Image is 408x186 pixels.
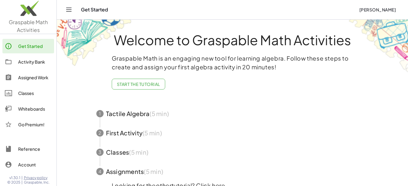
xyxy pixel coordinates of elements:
[2,102,54,116] a: Whiteboards
[18,43,52,50] div: Get Started
[18,145,52,153] div: Reference
[2,39,54,53] a: Get Started
[2,157,54,172] a: Account
[96,168,104,175] div: 4
[21,175,23,180] span: |
[96,129,104,137] div: 2
[9,19,48,33] span: Graspable Math Activities
[96,110,104,117] div: 1
[89,104,376,123] button: 1Tactile Algebra(5 min)
[18,161,52,168] div: Account
[57,19,132,67] img: get-started-bg-ul-Ceg4j33I.png
[7,180,20,185] span: © 2025
[89,162,376,181] button: 4Assignments(5 min)
[354,4,401,15] button: [PERSON_NAME]
[18,90,52,97] div: Classes
[21,180,23,185] span: |
[2,55,54,69] a: Activity Bank
[112,79,165,90] button: Start the Tutorial
[112,54,353,71] p: Graspable Math is an engaging new tool for learning algebra. Follow these steps to create and ass...
[359,7,396,12] span: [PERSON_NAME]
[18,74,52,81] div: Assigned Work
[9,175,20,180] span: v1.30.1
[96,149,104,156] div: 3
[2,142,54,156] a: Reference
[85,33,380,47] h1: Welcome to Graspable Math Activities
[18,58,52,65] div: Activity Bank
[24,180,50,185] span: Graspable, Inc.
[18,105,52,112] div: Whiteboards
[2,70,54,85] a: Assigned Work
[24,175,50,180] a: Privacy policy
[2,86,54,100] a: Classes
[64,5,74,14] button: Toggle navigation
[117,81,160,87] span: Start the Tutorial
[89,143,376,162] button: 3Classes(5 min)
[18,121,52,128] div: Go Premium!
[89,123,376,143] button: 2First Activity(5 min)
